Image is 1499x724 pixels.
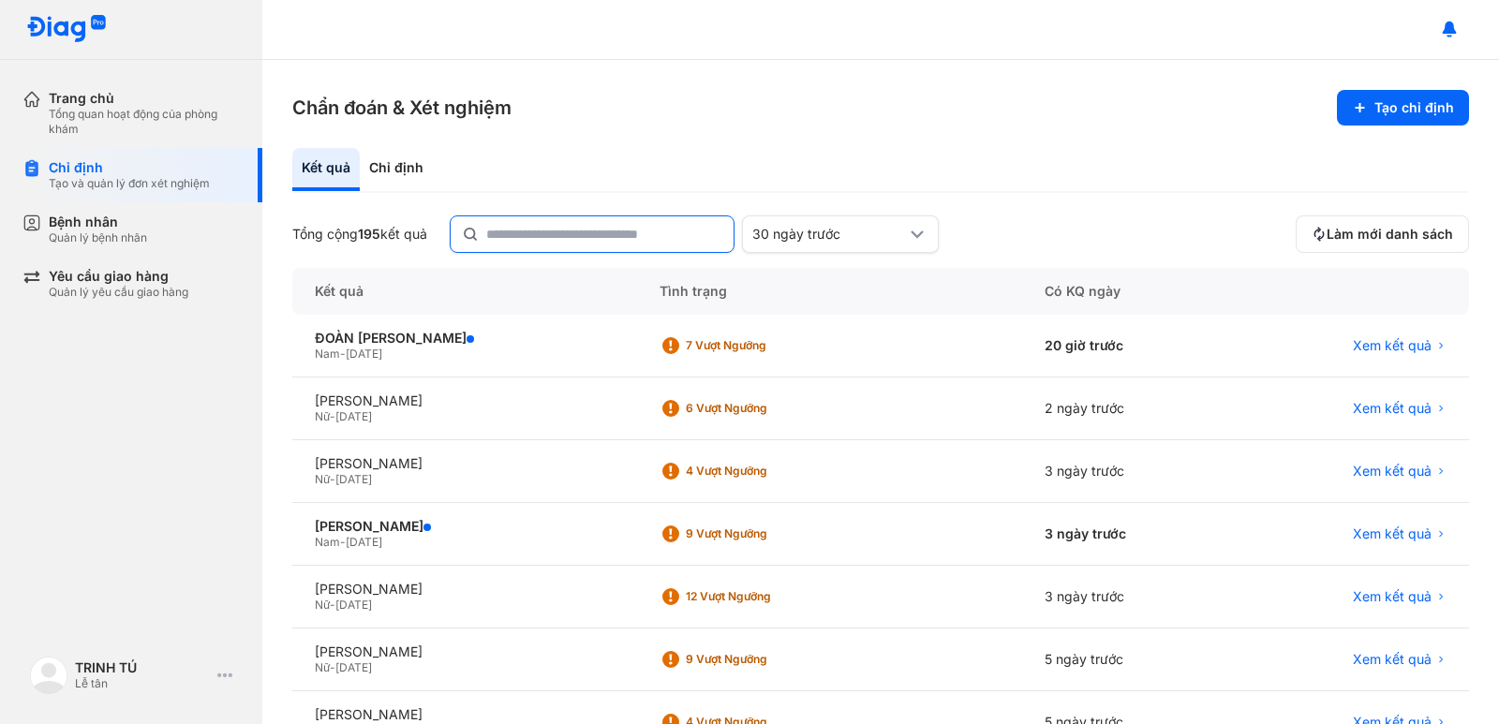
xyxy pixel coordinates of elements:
[49,230,147,245] div: Quản lý bệnh nhân
[30,657,67,694] img: logo
[360,148,433,191] div: Chỉ định
[1353,651,1432,668] span: Xem kết quả
[315,660,330,674] span: Nữ
[330,598,335,612] span: -
[1353,525,1432,542] span: Xem kết quả
[686,464,836,479] div: 4 Vượt ngưỡng
[315,392,615,409] div: [PERSON_NAME]
[1022,440,1236,503] div: 3 ngày trước
[315,472,330,486] span: Nữ
[686,526,836,541] div: 9 Vượt ngưỡng
[686,589,836,604] div: 12 Vượt ngưỡng
[1022,628,1236,691] div: 5 ngày trước
[1353,337,1432,354] span: Xem kết quả
[686,401,836,416] div: 6 Vượt ngưỡng
[346,535,382,549] span: [DATE]
[1296,215,1469,253] button: Làm mới danh sách
[315,347,340,361] span: Nam
[335,598,372,612] span: [DATE]
[340,347,346,361] span: -
[315,581,615,598] div: [PERSON_NAME]
[49,107,240,137] div: Tổng quan hoạt động của phòng khám
[1353,588,1432,605] span: Xem kết quả
[315,330,615,347] div: ĐOÀN [PERSON_NAME]
[752,226,906,243] div: 30 ngày trước
[315,455,615,472] div: [PERSON_NAME]
[315,706,615,723] div: [PERSON_NAME]
[292,148,360,191] div: Kết quả
[315,409,330,423] span: Nữ
[1022,377,1236,440] div: 2 ngày trước
[315,535,340,549] span: Nam
[49,90,240,107] div: Trang chủ
[346,347,382,361] span: [DATE]
[358,226,380,242] span: 195
[1337,90,1469,126] button: Tạo chỉ định
[335,660,372,674] span: [DATE]
[292,95,512,121] h3: Chẩn đoán & Xét nghiệm
[49,159,210,176] div: Chỉ định
[340,535,346,549] span: -
[1327,226,1453,243] span: Làm mới danh sách
[330,660,335,674] span: -
[315,598,330,612] span: Nữ
[49,268,188,285] div: Yêu cầu giao hàng
[49,176,210,191] div: Tạo và quản lý đơn xét nghiệm
[75,676,210,691] div: Lễ tân
[26,15,107,44] img: logo
[330,409,335,423] span: -
[335,472,372,486] span: [DATE]
[1022,268,1236,315] div: Có KQ ngày
[75,659,210,676] div: TRINH TÚ
[335,409,372,423] span: [DATE]
[49,214,147,230] div: Bệnh nhân
[1022,315,1236,377] div: 20 giờ trước
[292,268,637,315] div: Kết quả
[686,338,836,353] div: 7 Vượt ngưỡng
[1022,566,1236,628] div: 3 ngày trước
[1353,463,1432,480] span: Xem kết quả
[49,285,188,300] div: Quản lý yêu cầu giao hàng
[637,268,1022,315] div: Tình trạng
[1353,400,1432,417] span: Xem kết quả
[315,518,615,535] div: [PERSON_NAME]
[292,226,427,243] div: Tổng cộng kết quả
[686,652,836,667] div: 9 Vượt ngưỡng
[330,472,335,486] span: -
[1022,503,1236,566] div: 3 ngày trước
[315,643,615,660] div: [PERSON_NAME]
